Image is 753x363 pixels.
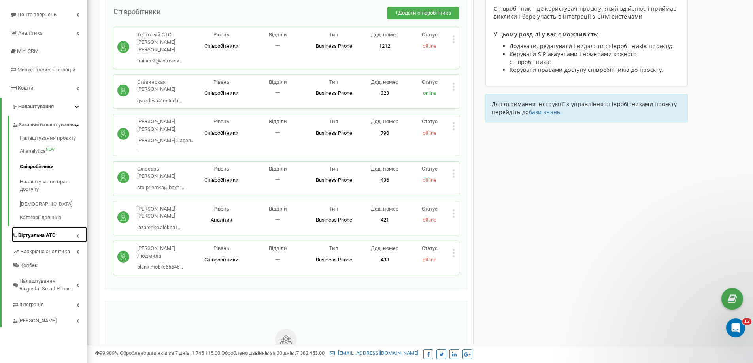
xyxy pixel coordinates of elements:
[329,206,338,212] span: Тип
[12,116,87,132] a: Загальні налаштування
[510,50,636,66] span: Керувати SIP акаунтами і номерами кожного співробітника;
[316,90,352,96] span: Business Phone
[529,108,561,116] span: бази знань
[422,32,438,38] span: Статус
[371,79,398,85] span: Дод. номер
[137,184,184,190] span: sto-priemka@bexhi...
[19,278,76,292] span: Налаштування Ringostat Smart Phone
[329,118,338,124] span: Тип
[422,79,438,85] span: Статус
[213,32,229,38] span: Рівень
[269,79,287,85] span: Відділи
[17,11,57,17] span: Центр звернень
[316,217,352,223] span: Business Phone
[137,98,183,103] span: gvozdeva@mitridat...
[213,79,229,85] span: Рівень
[726,318,745,337] iframe: Intercom live chat
[422,245,438,251] span: Статус
[18,85,34,91] span: Кошти
[423,43,436,49] span: offline
[18,30,43,36] span: Аналiтика
[275,43,280,49] span: 一
[137,264,183,270] span: blank.mobile65645...
[275,90,280,96] span: 一
[387,7,459,20] button: +Додати співробітника
[20,197,87,212] a: [DEMOGRAPHIC_DATA]
[20,144,87,159] a: AI analyticsNEW
[19,301,43,308] span: Інтеграція
[398,10,451,16] span: Додати співробітника
[120,350,220,356] span: Оброблено дзвінків за 7 днів :
[204,43,239,49] span: Співробітники
[422,166,438,172] span: Статус
[20,159,87,175] a: Співробітники
[329,245,338,251] span: Тип
[113,8,160,16] span: Співробітники
[362,256,407,264] p: 433
[494,5,676,20] span: Співробітник - це користувач проєкту, який здійснює і приймає виклики і бере участь в інтеграції ...
[95,350,119,356] span: 99,989%
[269,166,287,172] span: Відділи
[423,130,436,136] span: offline
[213,245,229,251] span: Рівень
[213,118,229,124] span: Рівень
[204,130,239,136] span: Співробітники
[371,206,398,212] span: Дод. номер
[362,90,407,97] p: 323
[17,67,75,73] span: Маркетплейс інтеграцій
[275,257,280,263] span: 一
[137,31,193,53] p: Тестовый СТО [PERSON_NAME] [PERSON_NAME]
[275,130,280,136] span: 一
[362,177,407,184] p: 436
[269,118,287,124] span: Відділи
[12,295,87,312] a: Інтеграція
[510,42,673,50] span: Додавати, редагувати і видаляти співробітників проєкту;
[510,66,663,73] span: Керувати правами доступу співробітників до проєкту.
[422,206,438,212] span: Статус
[137,118,193,133] p: [PERSON_NAME] [PERSON_NAME]
[329,32,338,38] span: Тип
[329,166,338,172] span: Тип
[12,272,87,295] a: Налаштування Ringostat Smart Phone
[423,217,436,223] span: offline
[423,177,436,183] span: offline
[211,217,232,223] span: Аналітик
[204,90,239,96] span: Співробітники
[275,217,280,223] span: 一
[2,98,87,116] a: Налаштування
[12,312,87,328] a: [PERSON_NAME]
[362,130,407,137] p: 790
[20,212,87,222] a: Категорії дзвінків
[19,317,57,325] span: [PERSON_NAME]
[371,166,398,172] span: Дод. номер
[192,350,220,356] u: 1 745 115,00
[20,248,70,256] span: Наскрізна аналітика
[494,30,599,38] span: У цьому розділі у вас є можливість:
[137,166,193,180] p: Слюсарь [PERSON_NAME]
[329,79,338,85] span: Тип
[18,232,56,239] span: Віртуальна АТС
[423,90,436,96] span: online
[18,103,54,109] span: Налаштування
[137,205,193,220] p: [PERSON_NAME] [PERSON_NAME]
[423,257,436,263] span: offline
[422,118,438,124] span: Статус
[316,257,352,263] span: Business Phone
[12,243,87,259] a: Наскрізна аналітика
[17,48,38,54] span: Mini CRM
[275,177,280,183] span: 一
[269,32,287,38] span: Відділи
[20,135,87,144] a: Налаштування проєкту
[330,350,418,356] a: [EMAIL_ADDRESS][DOMAIN_NAME]
[492,100,677,116] span: Для отримання інструкції з управління співробітниками проєкту перейдіть до
[371,118,398,124] span: Дод. номер
[296,350,325,356] u: 7 382 453,00
[371,32,398,38] span: Дод. номер
[20,174,87,197] a: Налаштування прав доступу
[204,177,239,183] span: Співробітники
[316,177,352,183] span: Business Phone
[362,43,407,50] p: 1212
[20,262,38,269] span: Колбек
[137,58,182,64] span: trainee2@avtoserv...
[316,43,352,49] span: Business Phone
